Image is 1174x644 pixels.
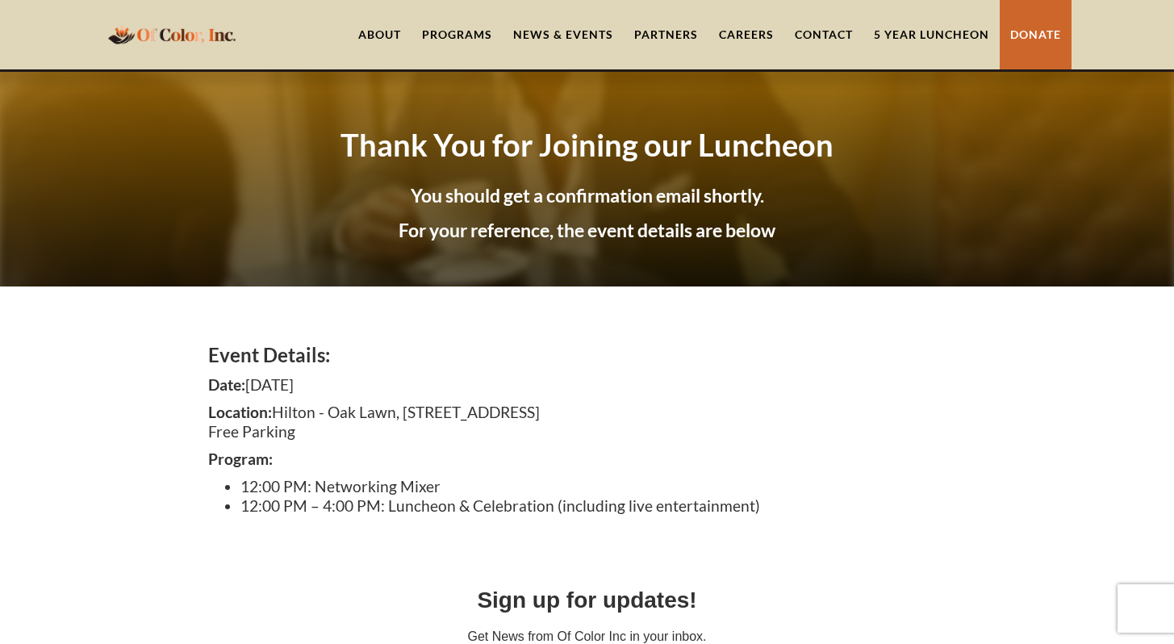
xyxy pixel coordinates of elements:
[208,375,967,395] p: [DATE]
[208,403,967,441] p: Hilton - Oak Lawn, [STREET_ADDRESS] Free Parking
[341,126,833,163] strong: Thank You for Joining our Luncheon
[411,184,764,207] strong: You should get a confirmation email shortly.
[208,403,272,421] strong: Location:
[208,450,273,468] strong: Program:
[208,375,245,394] strong: Date:
[159,583,1015,617] h2: Sign up for updates!
[208,343,330,366] strong: Event Details:
[240,477,967,496] li: 12:00 PM: Networking Mixer
[422,27,492,43] div: Programs
[399,219,775,241] strong: For your reference, the event details are below
[103,15,240,53] a: home
[240,496,967,516] li: 12:00 PM – 4:00 PM: Luncheon & Celebration (including live entertainment)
